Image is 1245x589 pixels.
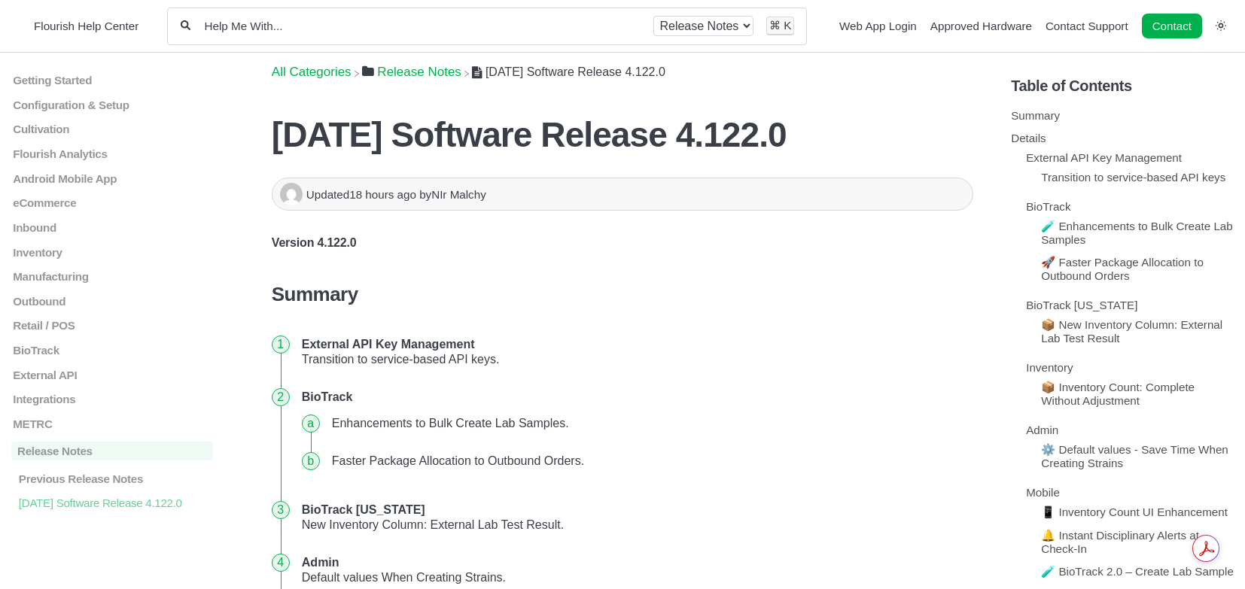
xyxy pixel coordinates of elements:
a: BioTrack [US_STATE] [1026,299,1137,311]
a: Breadcrumb link to All Categories [272,65,352,79]
span: All Categories [272,65,352,80]
a: ⚙️ Default values - Save Time When Creating Strains [1041,443,1228,469]
a: Contact [1142,14,1202,38]
a: Integrations [11,393,213,405]
a: Release Notes [362,65,461,79]
span: Updated [306,188,419,201]
a: Web App Login navigation item [839,20,917,32]
a: Switch dark mode setting [1216,19,1226,32]
a: Summary [1011,109,1060,122]
li: Enhancements to Bulk Create Lab Samples. [326,405,967,442]
a: [DATE] Software Release 4.122.0 [11,496,213,509]
input: Help Me With... [203,19,641,33]
a: 📦 New Inventory Column: External Lab Test Result [1041,318,1222,345]
a: Flourish Analytics [11,147,213,160]
a: 🔔 Instant Disciplinary Alerts at Check-In [1041,529,1199,555]
a: Configuration & Setup [11,99,213,111]
a: Getting Started [11,74,213,87]
li: Faster Package Allocation to Outbound Orders. [326,442,967,480]
a: METRC [11,417,213,430]
a: BioTrack [1026,200,1070,213]
p: [DATE] Software Release 4.122.0 [17,496,213,509]
a: Inbound [11,221,213,234]
a: Mobile [1026,486,1060,499]
p: Previous Release Notes [17,472,213,485]
a: Outbound [11,295,213,308]
img: Flourish Help Center Logo [19,16,26,36]
a: 📦 Inventory Count: Complete Without Adjustment [1041,381,1195,407]
a: Contact Support navigation item [1046,20,1128,32]
h1: [DATE] Software Release 4.122.0 [272,114,973,155]
strong: BioTrack [US_STATE] [302,503,425,516]
a: Transition to service-based API keys [1041,171,1225,184]
a: 🚀 Faster Package Allocation to Outbound Orders [1041,256,1204,282]
li: Contact desktop [1138,16,1206,37]
span: ​Release Notes [377,65,461,80]
a: Admin [1026,424,1058,436]
span: Flourish Help Center [34,20,139,32]
a: External API [11,369,213,381]
a: Retail / POS [11,319,213,332]
kbd: K [784,19,791,32]
span: NIr Malchy [431,188,486,201]
a: 🧪 Enhancements to Bulk Create Lab Samples [1041,220,1233,246]
strong: Admin [302,556,339,569]
a: Approved Hardware navigation item [930,20,1032,32]
a: Previous Release Notes [11,472,213,485]
a: External API Key Management [1026,151,1182,164]
a: Release Notes [11,442,213,460]
strong: Version 4.122.0 [272,236,357,249]
a: Cultivation [11,123,213,135]
a: 🧪 BioTrack 2.0 – Create Lab Sample [1041,565,1234,578]
li: Transition to service-based API keys. [296,326,973,378]
a: Manufacturing [11,270,213,283]
a: Android Mobile App [11,172,213,185]
a: Details [1011,132,1046,144]
kbd: ⌘ [769,19,781,32]
span: [DATE] Software Release 4.122.0 [486,65,665,78]
time: 18 hours ago [349,188,416,201]
span: by [419,188,486,201]
h3: Summary [272,283,973,306]
h5: Table of Contents [1011,77,1234,95]
li: New Inventory Column: External Lab Test Result. [296,491,973,544]
strong: External API Key Management [302,338,475,351]
a: Flourish Help Center [19,16,139,36]
a: Inventory [1026,361,1073,374]
a: eCommerce [11,196,213,209]
a: Inventory [11,245,213,258]
a: 📱 Inventory Count UI Enhancement [1041,506,1228,518]
strong: BioTrack [302,390,353,403]
a: BioTrack [11,344,213,357]
img: NIr Malchy [280,183,303,205]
